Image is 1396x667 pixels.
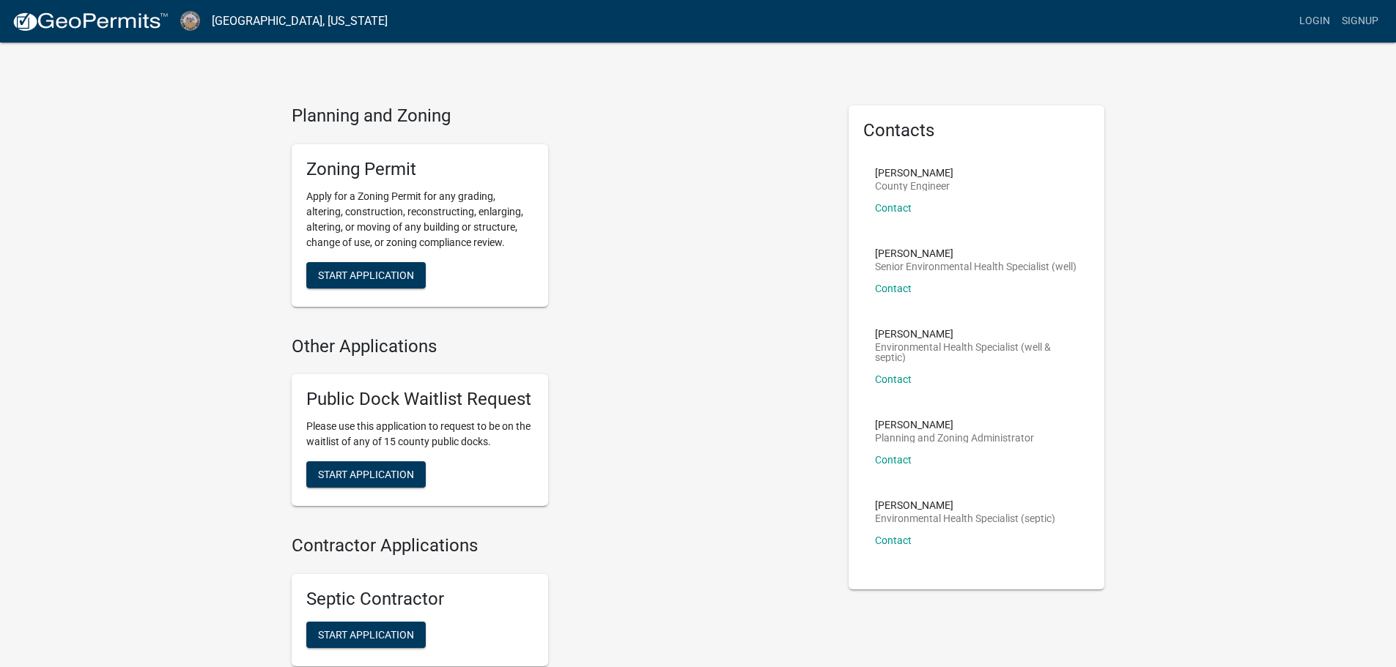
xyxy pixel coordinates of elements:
[875,433,1034,443] p: Planning and Zoning Administrator
[306,461,426,488] button: Start Application
[875,181,953,191] p: County Engineer
[306,419,533,450] p: Please use this application to request to be on the waitlist of any of 15 county public docks.
[875,261,1076,272] p: Senior Environmental Health Specialist (well)
[318,269,414,280] span: Start Application
[318,628,414,640] span: Start Application
[875,342,1079,362] p: Environmental Health Specialist (well & septic)
[875,500,1055,510] p: [PERSON_NAME]
[875,248,1076,258] p: [PERSON_NAME]
[875,534,912,546] a: Contact
[875,283,912,294] a: Contact
[875,202,912,214] a: Contact
[875,454,912,466] a: Contact
[1293,7,1336,35] a: Login
[306,622,426,648] button: Start Application
[318,469,414,480] span: Start Application
[292,336,827,357] h4: Other Applications
[863,120,1090,141] h5: Contacts
[875,420,1034,430] p: [PERSON_NAME]
[875,329,1079,339] p: [PERSON_NAME]
[875,513,1055,523] p: Environmental Health Specialist (septic)
[306,389,533,410] h5: Public Dock Waitlist Request
[306,262,426,288] button: Start Application
[306,589,533,610] h5: Septic Contractor
[306,159,533,180] h5: Zoning Permit
[875,373,912,385] a: Contact
[875,168,953,178] p: [PERSON_NAME]
[292,105,827,127] h4: Planning and Zoning
[292,535,827,556] h4: Contractor Applications
[1336,7,1384,35] a: Signup
[180,11,200,31] img: Cerro Gordo County, Iowa
[292,336,827,518] wm-workflow-list-section: Other Applications
[212,9,388,34] a: [GEOGRAPHIC_DATA], [US_STATE]
[306,189,533,250] p: Apply for a Zoning Permit for any grading, altering, construction, reconstructing, enlarging, alt...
